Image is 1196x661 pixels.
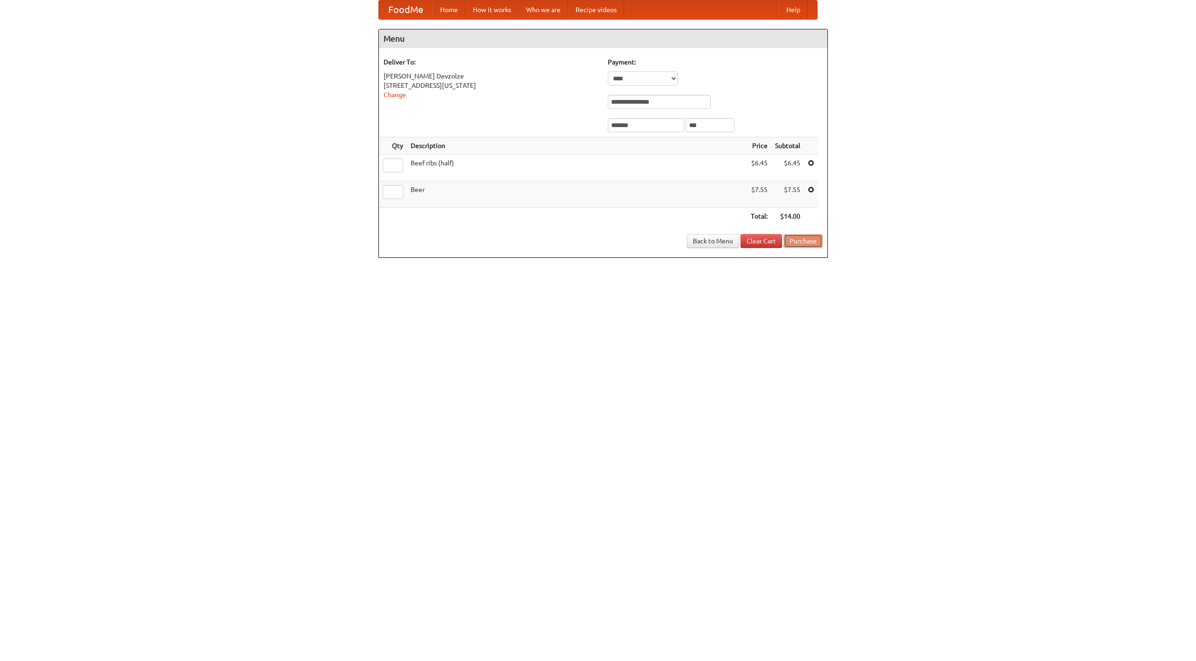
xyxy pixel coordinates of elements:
td: $7.55 [771,181,804,208]
a: FoodMe [379,0,433,19]
a: Clear Cart [740,234,782,248]
div: [STREET_ADDRESS][US_STATE] [384,81,598,90]
th: Qty [379,137,407,155]
div: [PERSON_NAME] Devzolze [384,71,598,81]
a: Change [384,91,406,99]
h4: Menu [379,29,827,48]
th: Price [747,137,771,155]
th: Total: [747,208,771,225]
td: Beef ribs (half) [407,155,747,181]
a: Recipe videos [568,0,624,19]
th: Subtotal [771,137,804,155]
h5: Deliver To: [384,57,598,67]
h5: Payment: [608,57,823,67]
button: Purchase [783,234,823,248]
th: $14.00 [771,208,804,225]
td: $7.55 [747,181,771,208]
td: $6.45 [747,155,771,181]
a: How it works [465,0,519,19]
a: Home [433,0,465,19]
a: Help [779,0,808,19]
th: Description [407,137,747,155]
a: Who we are [519,0,568,19]
td: Beer [407,181,747,208]
a: Back to Menu [687,234,739,248]
td: $6.45 [771,155,804,181]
